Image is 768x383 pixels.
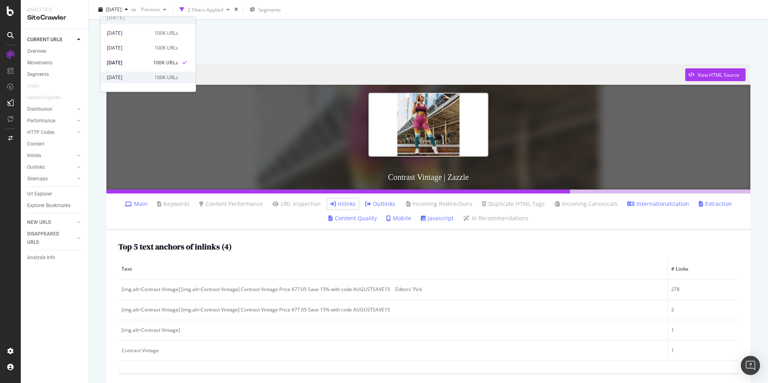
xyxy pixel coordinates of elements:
[157,200,190,208] a: Keywords
[699,200,732,208] a: Extraction
[27,36,75,44] a: CURRENT URLS
[27,163,75,172] a: Outlinks
[328,214,377,222] a: Content Quality
[671,347,735,354] div: 1
[27,105,52,114] div: Distribution
[405,200,472,208] a: Incoming Redirections
[463,214,528,222] a: AI Recommendations
[27,82,47,90] a: Visits
[153,59,178,66] div: 100K URLs
[27,152,75,160] a: Inlinks
[27,140,83,148] a: Content
[27,163,45,172] div: Outlinks
[154,30,178,37] div: 100K URLs
[671,306,735,313] div: 2
[27,175,48,183] div: Sitemaps
[27,117,75,125] a: Performance
[107,44,150,52] div: [DATE]
[698,72,739,78] div: View HTML Source
[27,47,46,56] div: Overview
[27,13,82,22] div: SiteCrawler
[27,140,44,148] div: Content
[118,242,232,251] h2: Top 5 text anchors of inlinks ( 4 )
[27,94,60,102] div: Search Engines
[27,70,83,79] a: Segments
[233,6,240,14] div: times
[272,200,321,208] a: URL Inspection
[122,306,664,313] div: [img.alt=Contrast Vintage] [img.alt=Contrast Vintage] Contrast Vintage Price $77.05 Save 15% with...
[482,200,545,208] a: Duplicate HTML Tags
[27,152,41,160] div: Inlinks
[258,6,281,13] span: Segments
[27,82,39,90] div: Visits
[122,286,664,293] div: [img.alt=Contrast Vintage] [img.alt=Contrast Vintage] Contrast Vintage Price $77.05 Save 15% with...
[106,6,122,13] span: 2025 Aug. 22nd
[125,200,148,208] a: Main
[131,6,138,13] span: vs
[27,230,75,247] a: DISAPPEARED URLS
[138,6,160,13] span: Previous
[107,74,150,81] div: [DATE]
[554,200,618,208] a: Incoming Canonicals
[671,327,735,334] div: 1
[27,230,68,247] div: DISAPPEARED URLS
[107,59,148,66] div: [DATE]
[27,59,83,67] a: Movements
[365,200,395,208] a: Outlinks
[122,327,664,334] div: [img.alt=Contrast Vintage]
[27,218,51,227] div: NEW URLS
[386,214,411,222] a: Mobile
[95,3,131,16] button: [DATE]
[27,70,49,79] div: Segments
[741,356,760,375] div: Open Intercom Messenger
[188,6,223,13] div: 2 Filters Applied
[100,11,196,24] span: [DATE]
[246,3,284,16] button: Segments
[107,30,150,37] div: [DATE]
[27,128,75,137] a: HTTP Codes
[27,6,82,13] div: Analytics
[176,3,233,16] button: 2 Filters Applied
[627,200,689,208] a: Internationalization
[106,165,750,190] h3: Contrast Vintage | Zazzle
[27,128,54,137] div: HTTP Codes
[27,253,55,262] div: Analysis Info
[27,47,83,56] a: Overview
[122,347,664,354] div: Contrast Vintage
[27,117,55,125] div: Performance
[421,214,454,222] a: Javascript
[27,201,70,210] div: Explorer Bookmarks
[671,286,735,293] div: 278
[27,190,83,198] a: Url Explorer
[199,200,263,208] a: Content Performance
[27,218,75,227] a: NEW URLS
[685,68,746,81] button: View HTML Source
[27,190,52,198] div: Url Explorer
[671,265,733,273] span: # Links
[122,265,662,273] span: Text
[330,200,356,208] a: Inlinks
[138,3,170,16] button: Previous
[27,59,52,67] div: Movements
[154,44,178,52] div: 100K URLs
[27,175,75,183] a: Sitemaps
[27,94,68,102] a: Search Engines
[27,36,62,44] div: CURRENT URLS
[154,74,178,81] div: 100K URLs
[27,253,83,262] a: Analysis Info
[27,201,83,210] a: Explorer Bookmarks
[27,105,75,114] a: Distribution
[368,93,488,156] img: Contrast Vintage | Zazzle
[111,65,685,85] a: [URL][DOMAIN_NAME]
